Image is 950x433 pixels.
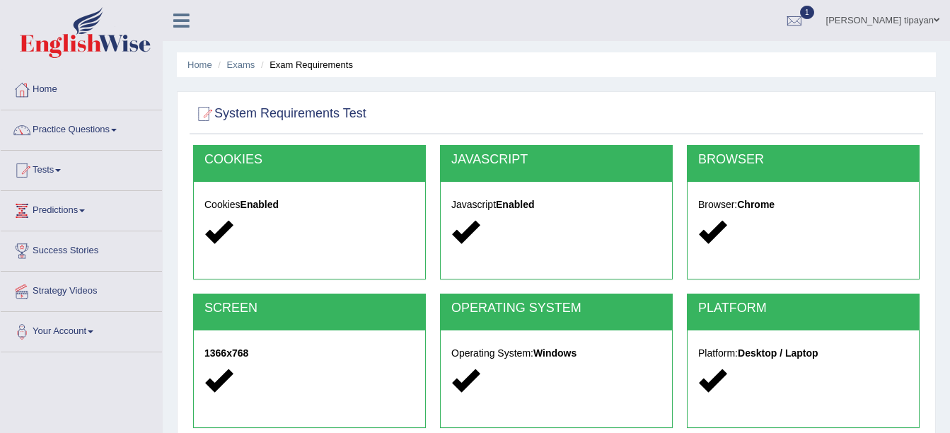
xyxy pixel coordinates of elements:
a: Success Stories [1,231,162,267]
span: 1 [800,6,814,19]
h5: Browser: [698,200,908,210]
a: Tests [1,151,162,186]
h5: Platform: [698,348,908,359]
strong: Enabled [241,199,279,210]
h2: OPERATING SYSTEM [451,301,661,316]
a: Practice Questions [1,110,162,146]
h2: COOKIES [204,153,415,167]
h5: Operating System: [451,348,661,359]
a: Strategy Videos [1,272,162,307]
h2: JAVASCRIPT [451,153,661,167]
a: Home [1,70,162,105]
strong: Enabled [496,199,534,210]
a: Exams [227,59,255,70]
strong: 1366x768 [204,347,248,359]
h5: Javascript [451,200,661,210]
a: Predictions [1,191,162,226]
li: Exam Requirements [257,58,353,71]
strong: Chrome [737,199,775,210]
strong: Desktop / Laptop [738,347,818,359]
h2: SCREEN [204,301,415,316]
a: Home [187,59,212,70]
h2: BROWSER [698,153,908,167]
h2: System Requirements Test [193,103,366,125]
h2: PLATFORM [698,301,908,316]
strong: Windows [533,347,577,359]
a: Your Account [1,312,162,347]
h5: Cookies [204,200,415,210]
